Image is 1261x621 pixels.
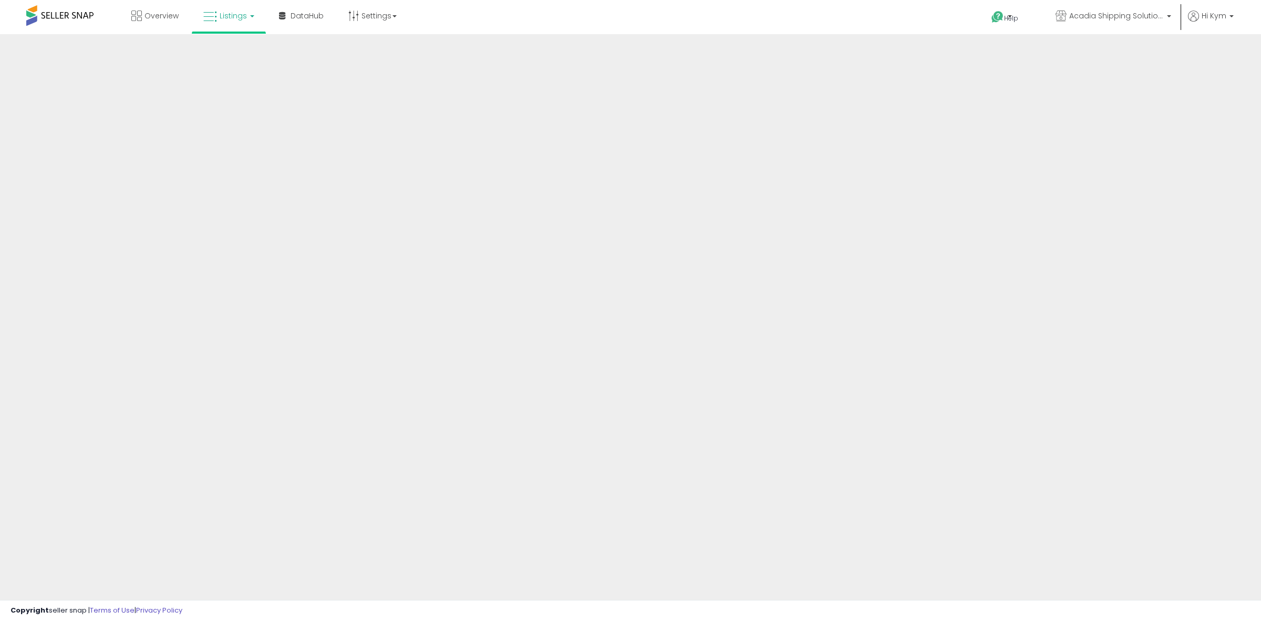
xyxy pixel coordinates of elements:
[220,11,247,21] span: Listings
[1069,11,1164,21] span: Acadia Shipping Solutions
[991,11,1004,24] i: Get Help
[291,11,324,21] span: DataHub
[1004,14,1018,23] span: Help
[1202,11,1226,21] span: Hi Kym
[983,3,1039,34] a: Help
[144,11,179,21] span: Overview
[1188,11,1234,34] a: Hi Kym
